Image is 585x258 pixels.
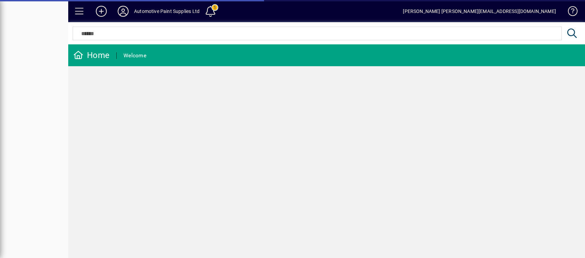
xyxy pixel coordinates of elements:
div: [PERSON_NAME] [PERSON_NAME][EMAIL_ADDRESS][DOMAIN_NAME] [403,6,556,17]
button: Add [90,5,112,17]
button: Profile [112,5,134,17]
div: Home [73,50,109,61]
a: Knowledge Base [563,1,576,24]
div: Automotive Paint Supplies Ltd [134,6,200,17]
div: Welcome [123,50,146,61]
